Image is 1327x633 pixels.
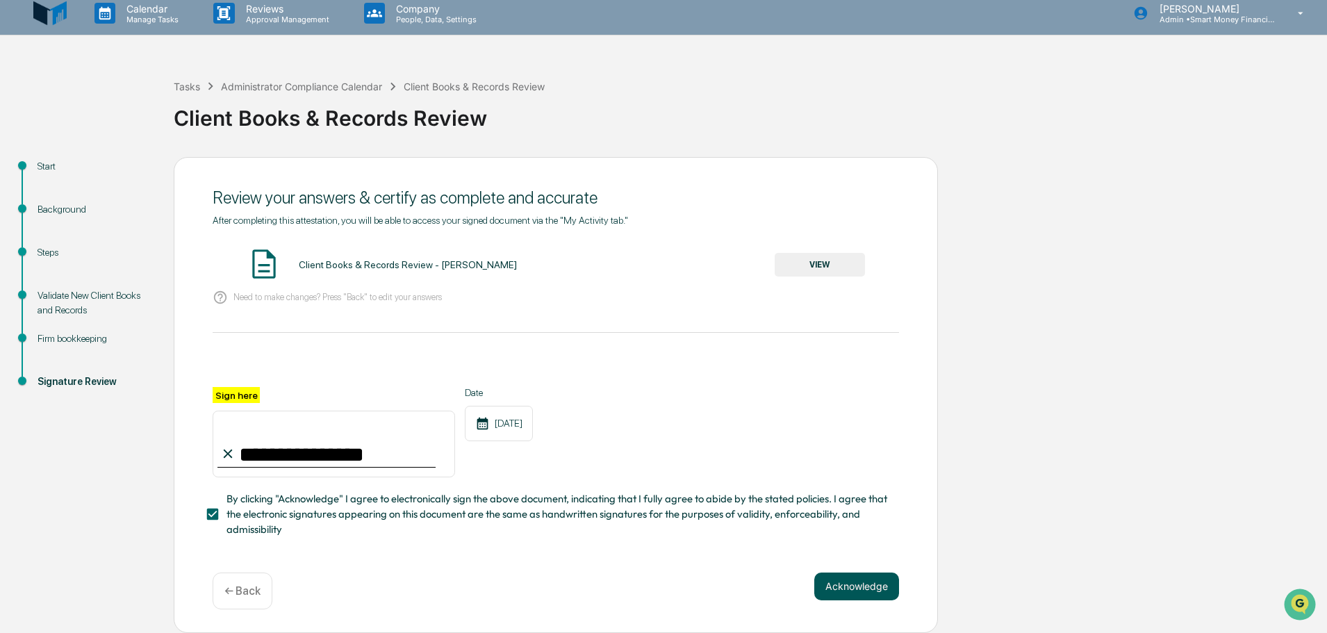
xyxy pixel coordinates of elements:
[47,120,176,131] div: We're available if you need us!
[385,3,484,15] p: Company
[28,202,88,215] span: Data Lookup
[213,387,260,403] label: Sign here
[38,288,151,318] div: Validate New Client Books and Records
[38,202,151,217] div: Background
[221,81,382,92] div: Administrator Compliance Calendar
[1283,587,1320,625] iframe: Open customer support
[224,584,261,598] p: ← Back
[174,81,200,92] div: Tasks
[115,3,186,15] p: Calendar
[465,387,533,398] label: Date
[38,375,151,389] div: Signature Review
[14,176,25,188] div: 🖐️
[385,15,484,24] p: People, Data, Settings
[38,159,151,174] div: Start
[299,259,517,270] div: Client Books & Records Review - [PERSON_NAME]
[14,29,253,51] p: How can we help?
[14,203,25,214] div: 🔎
[138,236,168,246] span: Pylon
[174,94,1320,131] div: Client Books & Records Review
[775,253,865,277] button: VIEW
[247,247,281,281] img: Document Icon
[236,110,253,127] button: Start new chat
[233,292,442,302] p: Need to make changes? Press "Back" to edit your answers
[38,245,151,260] div: Steps
[101,176,112,188] div: 🗄️
[226,491,888,538] span: By clicking "Acknowledge" I agree to electronically sign the above document, indicating that I fu...
[8,170,95,195] a: 🖐️Preclearance
[235,3,336,15] p: Reviews
[115,15,186,24] p: Manage Tasks
[404,81,545,92] div: Client Books & Records Review
[8,196,93,221] a: 🔎Data Lookup
[1148,15,1278,24] p: Admin • Smart Money Financial Advisors
[115,175,172,189] span: Attestations
[28,175,90,189] span: Preclearance
[1148,3,1278,15] p: [PERSON_NAME]
[235,15,336,24] p: Approval Management
[47,106,228,120] div: Start new chat
[213,188,899,208] div: Review your answers & certify as complete and accurate
[213,215,628,226] span: After completing this attestation, you will be able to access your signed document via the "My Ac...
[38,331,151,346] div: Firm bookkeeping
[95,170,178,195] a: 🗄️Attestations
[98,235,168,246] a: Powered byPylon
[465,406,533,441] div: [DATE]
[814,573,899,600] button: Acknowledge
[14,106,39,131] img: 1746055101610-c473b297-6a78-478c-a979-82029cc54cd1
